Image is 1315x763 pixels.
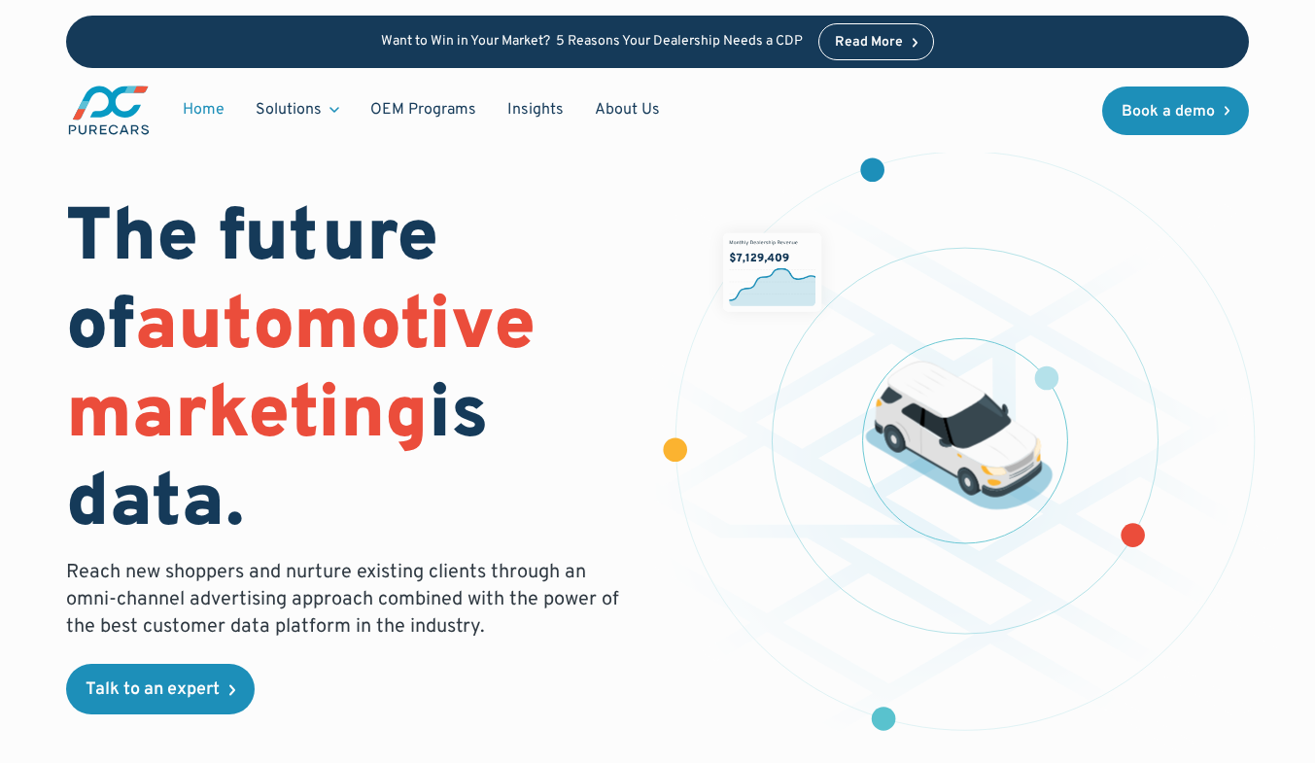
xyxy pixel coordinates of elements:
[66,559,635,641] p: Reach new shoppers and nurture existing clients through an omni-channel advertising approach comb...
[66,282,536,464] span: automotive marketing
[835,36,903,50] div: Read More
[1122,104,1215,120] div: Book a demo
[381,34,803,51] p: Want to Win in Your Market? 5 Reasons Your Dealership Needs a CDP
[66,84,152,137] a: main
[167,91,240,128] a: Home
[66,196,635,551] h1: The future of is data.
[818,23,935,60] a: Read More
[86,681,220,699] div: Talk to an expert
[723,232,822,311] img: chart showing monthly dealership revenue of $7m
[866,362,1054,510] img: illustration of a vehicle
[1102,87,1250,135] a: Book a demo
[492,91,579,128] a: Insights
[240,91,355,128] div: Solutions
[579,91,675,128] a: About Us
[355,91,492,128] a: OEM Programs
[66,664,255,714] a: Talk to an expert
[256,99,322,121] div: Solutions
[66,84,152,137] img: purecars logo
